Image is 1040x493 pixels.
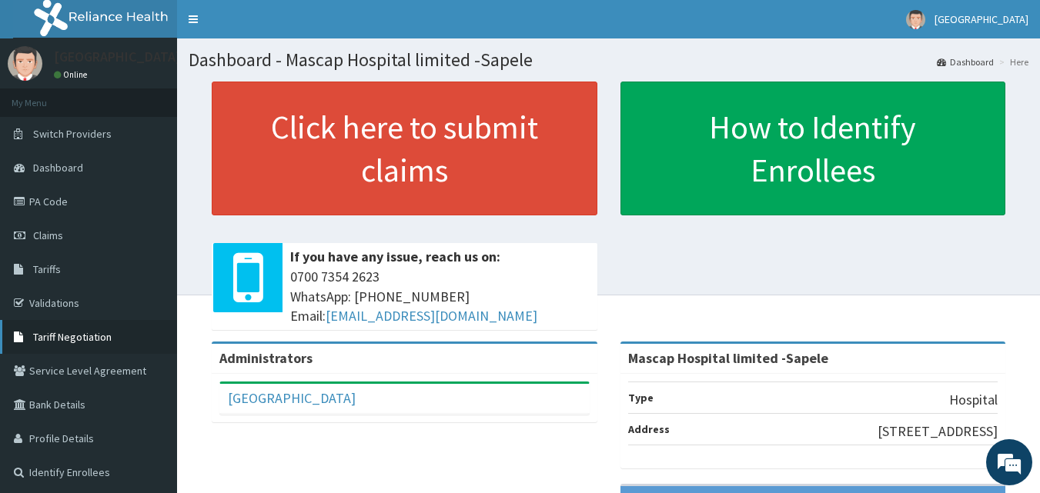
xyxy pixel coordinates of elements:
span: 0700 7354 2623 WhatsApp: [PHONE_NUMBER] Email: [290,267,590,326]
span: Tariff Negotiation [33,330,112,344]
span: Tariffs [33,262,61,276]
h1: Dashboard - Mascap Hospital limited -Sapele [189,50,1028,70]
span: Claims [33,228,63,242]
span: Switch Providers [33,127,112,141]
img: User Image [906,10,925,29]
div: Chat with us now [80,86,259,106]
li: Here [995,55,1028,68]
p: [GEOGRAPHIC_DATA] [54,50,181,64]
a: [GEOGRAPHIC_DATA] [228,389,356,407]
strong: Mascap Hospital limited -Sapele [628,349,828,367]
b: Administrators [219,349,313,367]
b: If you have any issue, reach us on: [290,248,500,265]
img: d_794563401_company_1708531726252_794563401 [28,77,62,115]
span: [GEOGRAPHIC_DATA] [935,12,1028,26]
span: We're online! [89,148,212,304]
span: Dashboard [33,161,83,175]
div: Minimize live chat window [252,8,289,45]
b: Type [628,391,654,405]
textarea: Type your message and hit 'Enter' [8,329,293,383]
img: User Image [8,46,42,81]
p: Hospital [949,390,998,410]
a: Click here to submit claims [212,82,597,215]
a: Dashboard [937,55,994,68]
a: Online [54,69,91,80]
p: [STREET_ADDRESS] [878,421,998,441]
a: [EMAIL_ADDRESS][DOMAIN_NAME] [326,307,537,325]
a: How to Identify Enrollees [620,82,1006,215]
b: Address [628,422,670,436]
